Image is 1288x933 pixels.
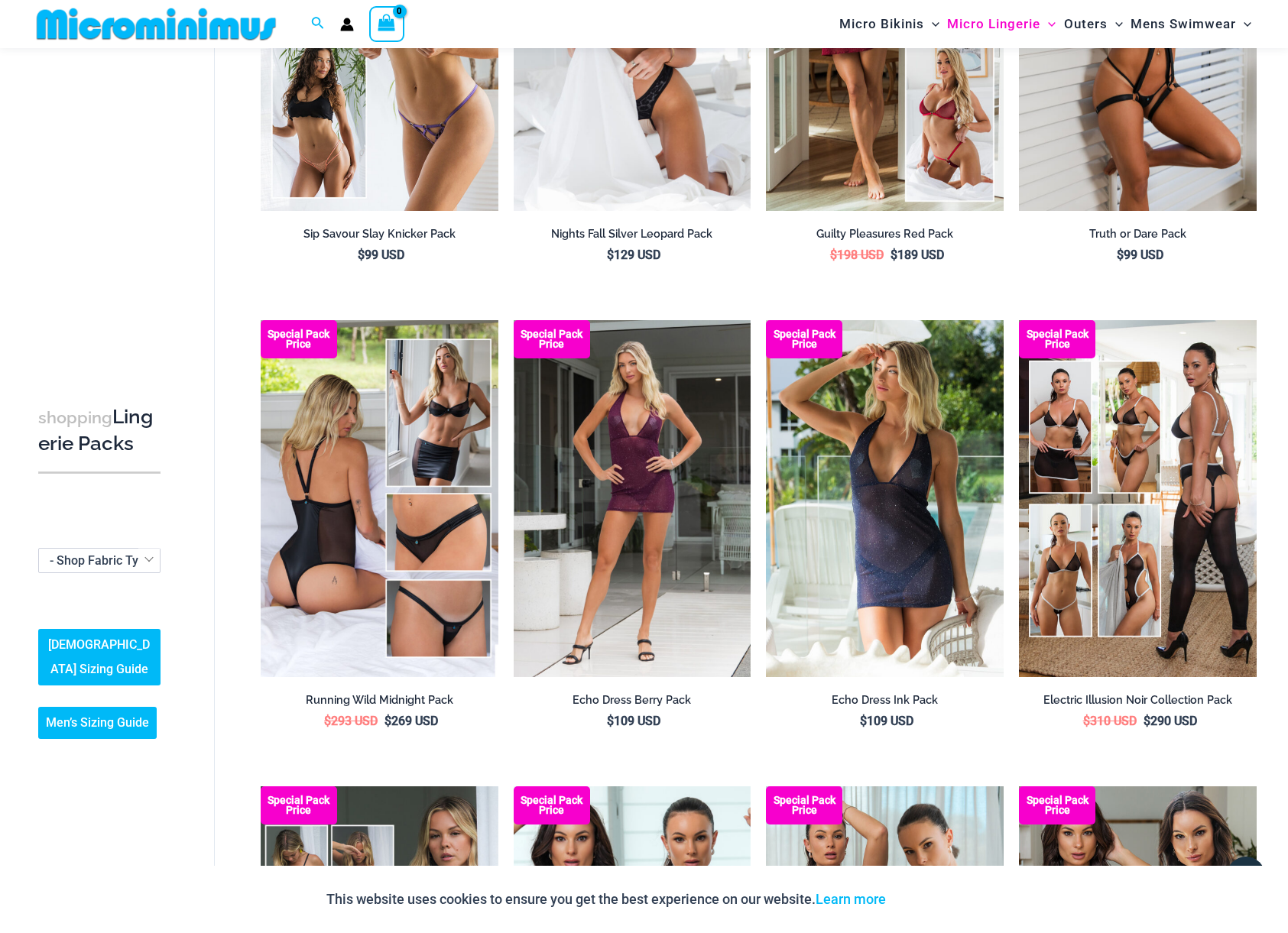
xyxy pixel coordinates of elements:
[897,881,962,918] button: Accept
[839,5,924,44] span: Micro Bikinis
[607,248,660,262] bdi: 129 USD
[833,2,1257,46] nav: Site Navigation
[261,329,337,349] b: Special Pack Price
[1019,320,1257,676] a: Collection Pack (3) Electric Illusion Noir 1949 Bodysuit 04Electric Illusion Noir 1949 Bodysuit 04
[326,888,886,911] p: This website uses cookies to ensure you get the best experience on our website.
[891,248,944,262] bdi: 189 USD
[924,5,939,44] span: Menu Toggle
[261,795,337,815] b: Special Pack Price
[1117,248,1124,262] span: $
[514,795,590,815] b: Special Pack Price
[943,5,1059,44] a: Micro LingerieMenu ToggleMenu Toggle
[38,51,176,357] iframe: TrustedSite Certified
[514,693,751,713] a: Echo Dress Berry Pack
[1083,714,1090,728] span: $
[1019,227,1257,241] h2: Truth or Dare Pack
[1144,714,1197,728] bdi: 290 USD
[340,18,354,31] a: Account icon link
[261,320,498,676] img: All Styles (1)
[1019,329,1095,349] b: Special Pack Price
[38,404,161,457] h3: Lingerie Packs
[891,248,897,262] span: $
[514,320,751,676] img: Echo Berry 5671 Dress 682 Thong 02
[384,714,438,728] bdi: 269 USD
[39,549,160,572] span: - Shop Fabric Type
[607,714,614,728] span: $
[358,248,404,262] bdi: 99 USD
[1064,5,1108,44] span: Outers
[1117,248,1163,262] bdi: 99 USD
[860,714,867,728] span: $
[1019,320,1257,676] img: Collection Pack (3)
[311,15,325,34] a: Search icon link
[384,714,391,728] span: $
[830,248,884,262] bdi: 198 USD
[50,553,152,568] span: - Shop Fabric Type
[1019,795,1095,815] b: Special Pack Price
[830,248,837,262] span: $
[766,693,1004,708] h2: Echo Dress Ink Pack
[38,548,161,573] span: - Shop Fabric Type
[947,5,1040,44] span: Micro Lingerie
[766,329,842,349] b: Special Pack Price
[514,227,751,247] a: Nights Fall Silver Leopard Pack
[1131,5,1236,44] span: Mens Swimwear
[766,227,1004,241] h2: Guilty Pleasures Red Pack
[358,248,365,262] span: $
[766,795,842,815] b: Special Pack Price
[261,227,498,247] a: Sip Savour Slay Knicker Pack
[1236,5,1251,44] span: Menu Toggle
[31,7,282,41] img: MM SHOP LOGO FLAT
[1127,5,1255,44] a: Mens SwimwearMenu ToggleMenu Toggle
[38,630,161,686] a: [DEMOGRAPHIC_DATA] Sizing Guide
[261,320,498,676] a: All Styles (1) Running Wild Midnight 1052 Top 6512 Bottom 04Running Wild Midnight 1052 Top 6512 B...
[369,6,404,41] a: View Shopping Cart, empty
[766,693,1004,713] a: Echo Dress Ink Pack
[1019,693,1257,713] a: Electric Illusion Noir Collection Pack
[766,320,1004,676] img: Echo Ink 5671 Dress 682 Thong 07
[1040,5,1056,44] span: Menu Toggle
[1108,5,1123,44] span: Menu Toggle
[1060,5,1127,44] a: OutersMenu ToggleMenu Toggle
[766,320,1004,676] a: Echo Ink 5671 Dress 682 Thong 07 Echo Ink 5671 Dress 682 Thong 08Echo Ink 5671 Dress 682 Thong 08
[38,408,112,427] span: shopping
[324,714,331,728] span: $
[38,708,157,740] a: Men’s Sizing Guide
[1083,714,1137,728] bdi: 310 USD
[324,714,378,728] bdi: 293 USD
[514,320,751,676] a: Echo Berry 5671 Dress 682 Thong 02 Echo Berry 5671 Dress 682 Thong 05Echo Berry 5671 Dress 682 Th...
[261,693,498,713] a: Running Wild Midnight Pack
[514,329,590,349] b: Special Pack Price
[261,227,498,241] h2: Sip Savour Slay Knicker Pack
[1019,227,1257,247] a: Truth or Dare Pack
[816,891,886,907] a: Learn more
[766,227,1004,247] a: Guilty Pleasures Red Pack
[860,714,913,728] bdi: 109 USD
[607,714,660,728] bdi: 109 USD
[835,5,943,44] a: Micro BikinisMenu ToggleMenu Toggle
[1144,714,1150,728] span: $
[261,693,498,708] h2: Running Wild Midnight Pack
[1019,693,1257,708] h2: Electric Illusion Noir Collection Pack
[514,693,751,708] h2: Echo Dress Berry Pack
[607,248,614,262] span: $
[514,227,751,241] h2: Nights Fall Silver Leopard Pack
